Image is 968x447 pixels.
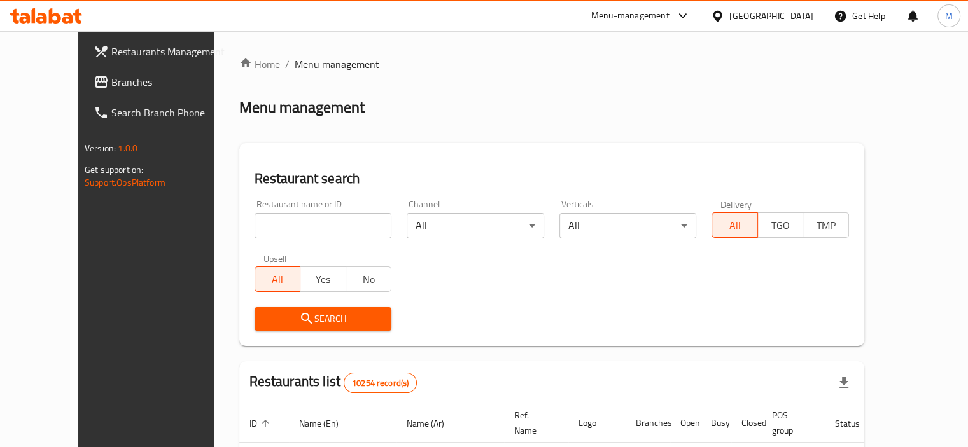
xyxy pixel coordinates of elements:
th: Open [670,404,701,443]
span: Name (Ar) [407,416,461,431]
span: TMP [808,216,844,235]
button: Yes [300,266,346,292]
div: Total records count [344,373,417,393]
span: M [945,9,953,23]
div: Menu-management [591,8,670,24]
span: Yes [305,270,341,289]
span: Restaurants Management [111,44,230,59]
span: Search [265,311,382,327]
div: All [559,213,697,238]
button: TGO [757,212,804,238]
span: 10254 record(s) [344,377,416,389]
span: All [260,270,296,289]
span: Branches [111,74,230,90]
button: TMP [803,212,849,238]
a: Home [239,57,280,72]
h2: Restaurants list [249,372,417,393]
label: Upsell [263,254,287,263]
div: Export file [829,368,859,398]
span: POS group [772,408,810,438]
span: All [717,216,753,235]
h2: Restaurant search [255,169,849,188]
span: TGO [763,216,799,235]
th: Closed [731,404,762,443]
a: Restaurants Management [83,36,240,67]
span: Name (En) [299,416,355,431]
span: ID [249,416,274,431]
button: No [346,266,392,292]
button: All [255,266,301,292]
span: Menu management [295,57,379,72]
span: Ref. Name [514,408,553,438]
a: Branches [83,67,240,97]
nav: breadcrumb [239,57,864,72]
span: Get support on: [85,162,143,178]
span: 1.0.0 [118,140,137,156]
a: Support.OpsPlatform [85,174,165,191]
th: Logo [568,404,626,443]
button: Search [255,307,392,331]
span: Version: [85,140,116,156]
span: Search Branch Phone [111,105,230,120]
label: Delivery [720,200,752,209]
span: Status [835,416,876,431]
input: Search for restaurant name or ID.. [255,213,392,238]
th: Branches [626,404,670,443]
h2: Menu management [239,97,365,118]
div: [GEOGRAPHIC_DATA] [729,9,813,23]
div: All [407,213,544,238]
button: All [712,212,758,238]
a: Search Branch Phone [83,97,240,128]
span: No [351,270,387,289]
li: / [285,57,290,72]
th: Busy [701,404,731,443]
